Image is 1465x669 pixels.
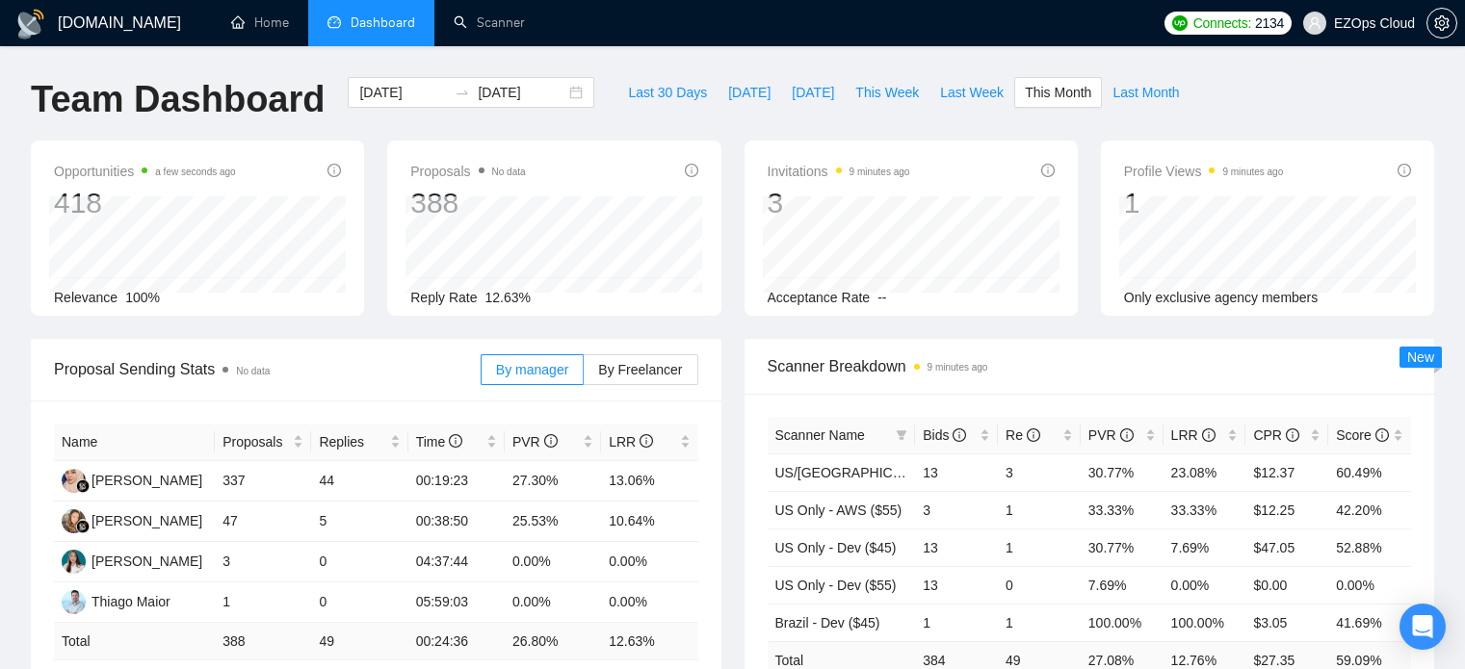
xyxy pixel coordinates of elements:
a: searchScanner [454,14,525,31]
td: 00:19:23 [408,461,505,502]
div: [PERSON_NAME] [92,551,202,572]
img: logo [15,9,46,39]
span: PVR [1088,427,1134,443]
td: $3.05 [1245,604,1328,641]
span: No data [492,167,526,177]
a: AJ[PERSON_NAME] [62,472,202,487]
td: $12.25 [1245,491,1328,528]
span: Last Week [940,82,1004,103]
td: 00:24:36 [408,623,505,660]
h1: Team Dashboard [31,77,325,122]
span: PVR [512,434,558,450]
td: 3 [915,491,998,528]
div: 418 [54,185,236,221]
span: info-circle [953,428,966,442]
time: 9 minutes ago [850,167,910,177]
input: Start date [359,82,447,103]
td: 13 [915,566,998,604]
td: 30.77% [1081,453,1164,491]
td: 00:38:50 [408,502,505,542]
td: 100.00% [1081,604,1164,641]
a: TA[PERSON_NAME] [62,553,202,568]
td: 23.08% [1164,453,1246,491]
td: 388 [215,623,311,660]
td: 0.00% [601,582,697,623]
span: New [1407,349,1434,365]
a: NK[PERSON_NAME] [62,512,202,527]
td: 13.06% [601,461,697,502]
span: By Freelancer [598,362,682,377]
td: 05:59:03 [408,582,505,623]
td: 52.88% [1328,528,1411,566]
td: 0.00% [505,542,601,582]
button: This Month [1014,77,1102,108]
span: info-circle [1202,428,1216,442]
td: 25.53% [505,502,601,542]
div: [PERSON_NAME] [92,510,202,531]
a: TMThiago Maior [62,593,170,608]
span: dashboard [327,15,341,29]
td: 7.69% [1164,528,1246,566]
span: info-circle [1041,164,1055,177]
span: Scanner Breakdown [768,354,1412,378]
td: 3 [998,453,1081,491]
img: AJ [62,469,86,493]
td: 1 [215,582,311,623]
span: swap-right [455,85,470,100]
button: setting [1426,8,1457,39]
span: This Week [855,82,919,103]
span: Proposals [222,431,289,452]
td: 0.00% [505,582,601,623]
button: Last 30 Days [617,77,718,108]
td: 47 [215,502,311,542]
span: Only exclusive agency members [1124,290,1319,305]
td: 7.69% [1081,566,1164,604]
img: TM [62,590,86,614]
td: 60.49% [1328,453,1411,491]
img: gigradar-bm.png [76,520,90,533]
input: End date [478,82,565,103]
td: 04:37:44 [408,542,505,582]
span: info-circle [449,434,462,448]
span: Bids [923,427,966,443]
td: 0 [311,542,407,582]
span: Time [416,434,462,450]
td: 0.00% [1328,566,1411,604]
td: 33.33% [1164,491,1246,528]
td: 30.77% [1081,528,1164,566]
td: 0 [311,582,407,623]
span: Connects: [1193,13,1251,34]
div: 1 [1124,185,1284,221]
span: -- [877,290,886,305]
td: 5 [311,502,407,542]
td: 27.30% [505,461,601,502]
span: to [455,85,470,100]
span: info-circle [327,164,341,177]
span: Opportunities [54,160,236,183]
span: 12.63% [485,290,531,305]
span: 2134 [1255,13,1284,34]
span: Proposals [410,160,525,183]
span: Scanner Name [775,427,865,443]
td: 13 [915,453,998,491]
span: Reply Rate [410,290,477,305]
span: Profile Views [1124,160,1284,183]
td: 1 [998,604,1081,641]
td: $47.05 [1245,528,1328,566]
a: setting [1426,15,1457,31]
span: By manager [496,362,568,377]
span: Re [1006,427,1040,443]
td: 42.20% [1328,491,1411,528]
span: Last 30 Days [628,82,707,103]
span: LRR [609,434,653,450]
time: 9 minutes ago [928,362,988,373]
span: info-circle [685,164,698,177]
img: TA [62,550,86,574]
a: Brazil - Dev ($45) [775,615,880,630]
span: 100% [125,290,160,305]
td: 0.00% [601,542,697,582]
span: Acceptance Rate [768,290,871,305]
span: Proposal Sending Stats [54,357,481,381]
a: homeHome [231,14,289,31]
span: Replies [319,431,385,452]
